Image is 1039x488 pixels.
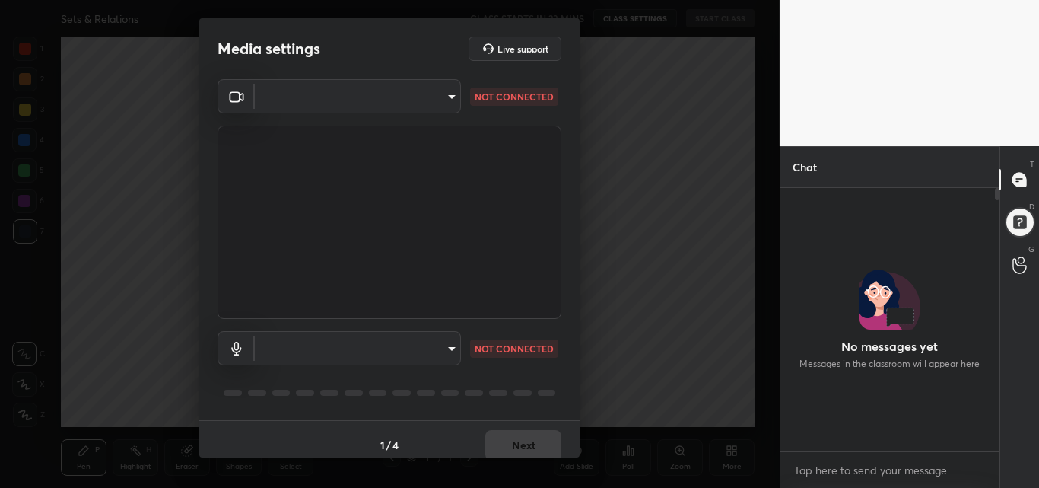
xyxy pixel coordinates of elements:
[475,342,554,356] p: NOT CONNECTED
[1030,158,1034,170] p: T
[386,437,391,453] h4: /
[255,79,461,113] div: ​
[218,39,320,59] h2: Media settings
[497,44,548,53] h5: Live support
[380,437,385,453] h4: 1
[255,331,461,365] div: ​
[392,437,399,453] h4: 4
[1029,201,1034,212] p: D
[780,147,829,187] p: Chat
[475,90,554,104] p: NOT CONNECTED
[1028,244,1034,255] p: G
